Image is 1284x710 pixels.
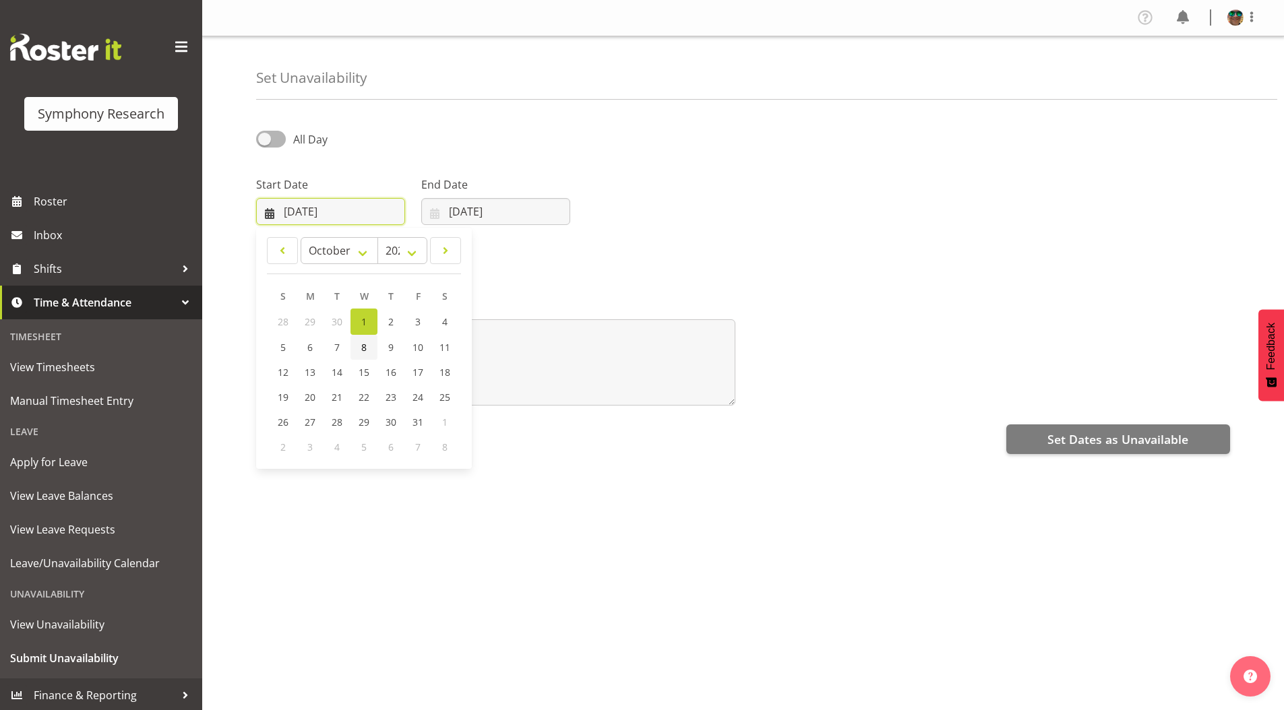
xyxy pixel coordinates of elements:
span: 8 [361,341,367,354]
span: 31 [412,416,423,428]
span: 25 [439,391,450,404]
label: Start Date [256,176,405,193]
a: 4 [431,309,458,335]
span: 9 [388,341,394,354]
div: Timesheet [3,323,199,350]
span: Apply for Leave [10,452,192,472]
a: 3 [404,309,431,335]
span: 4 [442,315,448,328]
button: Set Dates as Unavailable [1006,424,1230,454]
span: W [360,290,369,302]
span: 2 [280,441,286,453]
span: 30 [332,315,342,328]
a: 31 [404,410,431,434]
a: 19 [270,385,297,410]
span: View Leave Balances [10,486,192,506]
img: said-a-husainf550afc858a57597b0cc8f557ce64376.png [1227,9,1244,26]
a: 17 [404,360,431,385]
span: 29 [359,416,369,428]
span: Inbox [34,225,195,245]
span: 6 [388,441,394,453]
span: S [442,290,448,302]
a: 2 [377,309,404,335]
a: 13 [297,360,324,385]
span: 21 [332,391,342,404]
span: 7 [334,341,340,354]
a: 26 [270,410,297,434]
span: Feedback [1265,323,1277,370]
div: Unavailability [3,580,199,608]
div: Symphony Research [38,104,164,124]
span: 24 [412,391,423,404]
span: 11 [439,341,450,354]
span: 5 [280,341,286,354]
a: 7 [324,335,350,360]
span: 5 [361,441,367,453]
span: M [306,290,315,302]
a: 24 [404,385,431,410]
img: Rosterit website logo [10,34,121,61]
label: Message* [256,298,735,314]
span: View Timesheets [10,357,192,377]
span: Manual Timesheet Entry [10,391,192,411]
a: 5 [270,335,297,360]
span: Roster [34,191,195,212]
span: Set Dates as Unavailable [1047,430,1188,448]
a: 8 [350,335,377,360]
span: 2 [388,315,394,328]
a: View Unavailability [3,608,199,641]
a: View Timesheets [3,350,199,384]
span: 13 [305,366,315,379]
label: End Date [421,176,570,193]
a: 23 [377,385,404,410]
span: S [280,290,286,302]
a: 15 [350,360,377,385]
a: 14 [324,360,350,385]
div: Leave [3,418,199,445]
a: 12 [270,360,297,385]
span: 7 [415,441,421,453]
h4: Set Unavailability [256,70,367,86]
a: 28 [324,410,350,434]
a: View Leave Requests [3,513,199,546]
span: 15 [359,366,369,379]
a: 1 [350,309,377,335]
span: View Unavailability [10,614,192,635]
a: Leave/Unavailability Calendar [3,546,199,580]
span: 26 [278,416,288,428]
span: 22 [359,391,369,404]
a: Apply for Leave [3,445,199,479]
a: Manual Timesheet Entry [3,384,199,418]
span: T [334,290,340,302]
span: 8 [442,441,448,453]
span: 1 [442,416,448,428]
span: 14 [332,366,342,379]
a: 27 [297,410,324,434]
a: 25 [431,385,458,410]
span: 28 [278,315,288,328]
a: Submit Unavailability [3,641,199,675]
img: help-xxl-2.png [1244,670,1257,683]
span: 28 [332,416,342,428]
span: 12 [278,366,288,379]
input: Click to select... [256,198,405,225]
span: 27 [305,416,315,428]
span: 16 [386,366,396,379]
span: Leave/Unavailability Calendar [10,553,192,573]
span: 18 [439,366,450,379]
span: 20 [305,391,315,404]
a: 6 [297,335,324,360]
span: 1 [361,315,367,328]
span: T [388,290,394,302]
a: 11 [431,335,458,360]
span: View Leave Requests [10,519,192,540]
a: 21 [324,385,350,410]
span: Submit Unavailability [10,648,192,668]
span: F [416,290,421,302]
span: 19 [278,391,288,404]
span: 29 [305,315,315,328]
button: Feedback - Show survey [1258,309,1284,401]
input: Click to select... [421,198,570,225]
span: Time & Attendance [34,292,175,313]
a: 22 [350,385,377,410]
